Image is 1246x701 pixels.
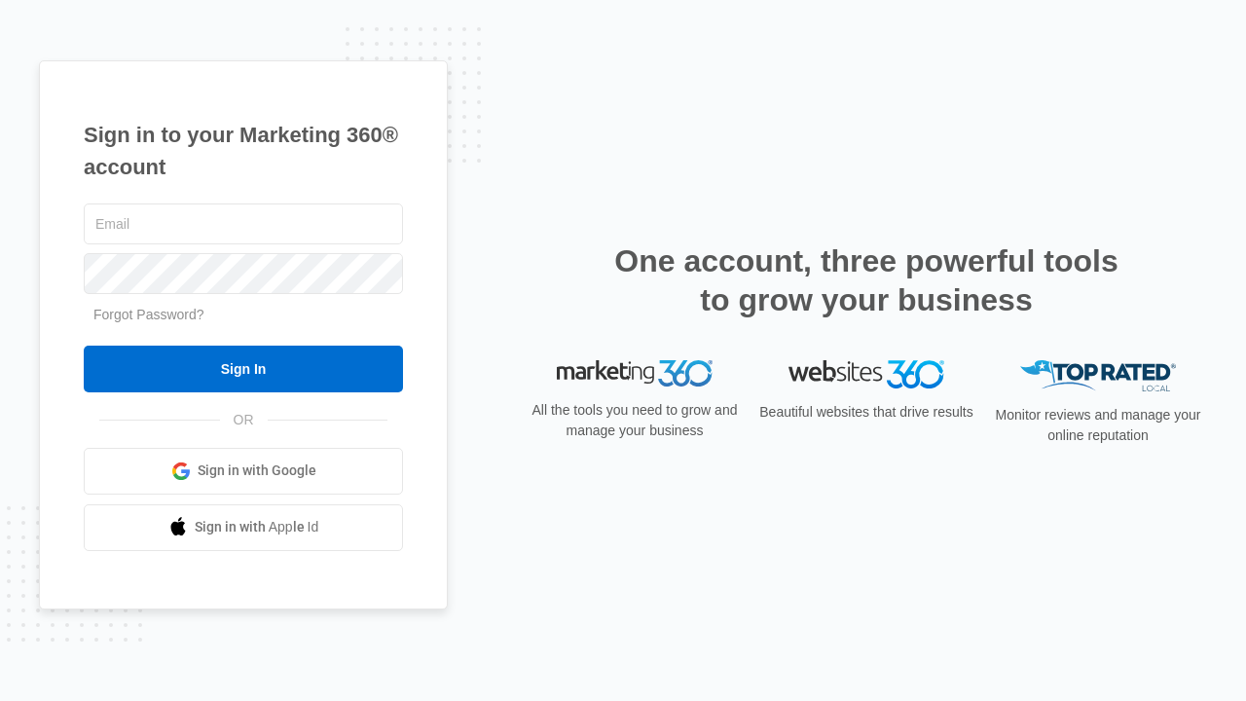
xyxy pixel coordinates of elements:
[84,504,403,551] a: Sign in with Apple Id
[93,307,204,322] a: Forgot Password?
[84,119,403,183] h1: Sign in to your Marketing 360® account
[220,410,268,430] span: OR
[84,448,403,495] a: Sign in with Google
[608,241,1124,319] h2: One account, three powerful tools to grow your business
[788,360,944,388] img: Websites 360
[195,517,319,537] span: Sign in with Apple Id
[84,203,403,244] input: Email
[757,402,975,423] p: Beautiful websites that drive results
[526,400,744,441] p: All the tools you need to grow and manage your business
[84,346,403,392] input: Sign In
[989,405,1207,446] p: Monitor reviews and manage your online reputation
[557,360,713,387] img: Marketing 360
[198,461,316,481] span: Sign in with Google
[1020,360,1176,392] img: Top Rated Local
